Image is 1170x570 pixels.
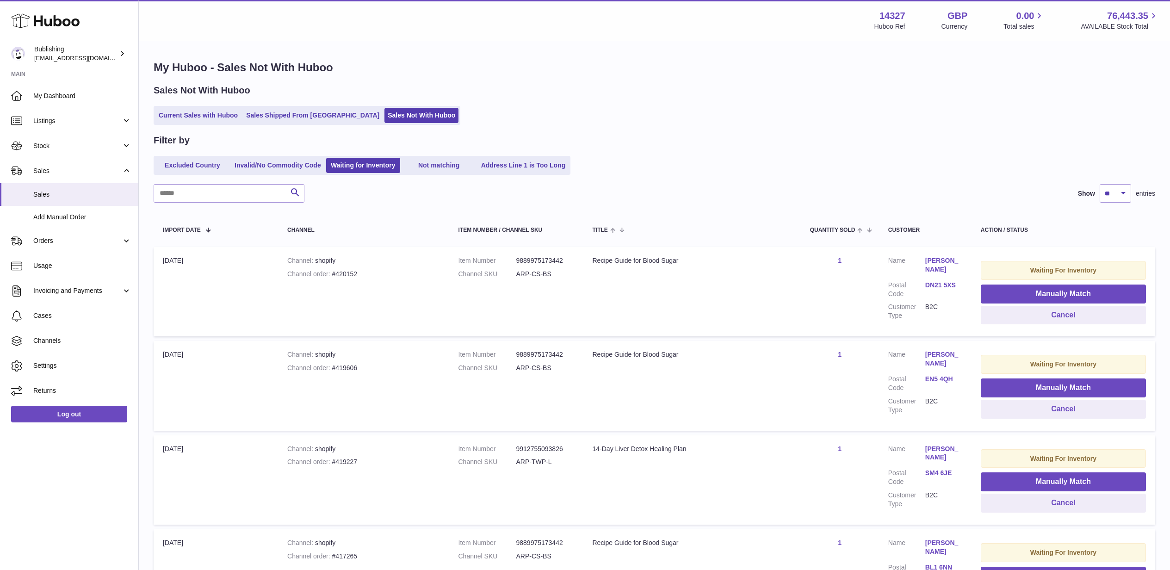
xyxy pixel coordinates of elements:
[458,227,574,233] div: Item Number / Channel SKU
[287,270,332,278] strong: Channel order
[981,285,1146,304] button: Manually Match
[593,539,792,547] div: Recipe Guide for Blood Sugar
[1136,189,1155,198] span: entries
[838,539,842,546] a: 1
[981,400,1146,419] button: Cancel
[516,458,574,466] dd: ARP-TWP-L
[941,22,968,31] div: Currency
[287,350,440,359] div: shopify
[458,445,516,453] dt: Item Number
[888,350,925,370] dt: Name
[888,227,962,233] div: Customer
[33,361,131,370] span: Settings
[1081,22,1159,31] span: AVAILABLE Stock Total
[33,261,131,270] span: Usage
[1107,10,1148,22] span: 76,443.35
[1003,22,1045,31] span: Total sales
[516,350,574,359] dd: 9889975173442
[384,108,458,123] a: Sales Not With Huboo
[925,491,962,508] dd: B2C
[879,10,905,22] strong: 14327
[1078,189,1095,198] label: Show
[888,397,925,415] dt: Customer Type
[888,303,925,320] dt: Customer Type
[155,158,229,173] a: Excluded Country
[888,469,925,486] dt: Postal Code
[874,22,905,31] div: Huboo Ref
[287,539,440,547] div: shopify
[287,458,440,466] div: #419227
[33,92,131,100] span: My Dashboard
[458,458,516,466] dt: Channel SKU
[478,158,569,173] a: Address Line 1 is Too Long
[33,386,131,395] span: Returns
[810,227,855,233] span: Quantity Sold
[458,539,516,547] dt: Item Number
[458,256,516,265] dt: Item Number
[888,281,925,298] dt: Postal Code
[33,190,131,199] span: Sales
[838,351,842,358] a: 1
[925,375,962,384] a: EN5 4QH
[287,445,315,452] strong: Channel
[516,256,574,265] dd: 9889975173442
[243,108,383,123] a: Sales Shipped From [GEOGRAPHIC_DATA]
[287,458,332,465] strong: Channel order
[287,270,440,279] div: #420152
[458,350,516,359] dt: Item Number
[516,270,574,279] dd: ARP-CS-BS
[287,552,332,560] strong: Channel order
[925,539,962,556] a: [PERSON_NAME]
[947,10,967,22] strong: GBP
[154,134,190,147] h2: Filter by
[1030,266,1096,274] strong: Waiting For Inventory
[458,270,516,279] dt: Channel SKU
[888,491,925,508] dt: Customer Type
[981,378,1146,397] button: Manually Match
[33,167,122,175] span: Sales
[33,213,131,222] span: Add Manual Order
[287,539,315,546] strong: Channel
[981,472,1146,491] button: Manually Match
[33,142,122,150] span: Stock
[981,494,1146,513] button: Cancel
[1016,10,1034,22] span: 0.00
[516,552,574,561] dd: ARP-CS-BS
[154,435,278,525] td: [DATE]
[516,445,574,453] dd: 9912755093826
[287,257,315,264] strong: Channel
[516,364,574,372] dd: ARP-CS-BS
[33,286,122,295] span: Invoicing and Payments
[287,364,440,372] div: #419606
[231,158,324,173] a: Invalid/No Commodity Code
[888,539,925,558] dt: Name
[888,256,925,276] dt: Name
[402,158,476,173] a: Not matching
[287,552,440,561] div: #417265
[593,350,792,359] div: Recipe Guide for Blood Sugar
[888,375,925,392] dt: Postal Code
[925,350,962,368] a: [PERSON_NAME]
[287,351,315,358] strong: Channel
[838,257,842,264] a: 1
[11,47,25,61] img: internalAdmin-14327@internal.huboo.com
[34,45,118,62] div: Bublishing
[925,256,962,274] a: [PERSON_NAME]
[33,236,122,245] span: Orders
[593,256,792,265] div: Recipe Guide for Blood Sugar
[34,54,136,62] span: [EMAIL_ADDRESS][DOMAIN_NAME]
[1003,10,1045,31] a: 0.00 Total sales
[981,227,1146,233] div: Action / Status
[33,117,122,125] span: Listings
[925,445,962,462] a: [PERSON_NAME]
[925,303,962,320] dd: B2C
[154,60,1155,75] h1: My Huboo - Sales Not With Huboo
[154,84,250,97] h2: Sales Not With Huboo
[33,311,131,320] span: Cases
[287,227,440,233] div: Channel
[516,539,574,547] dd: 9889975173442
[1030,549,1096,556] strong: Waiting For Inventory
[1030,360,1096,368] strong: Waiting For Inventory
[925,397,962,415] dd: B2C
[925,281,962,290] a: DN21 5XS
